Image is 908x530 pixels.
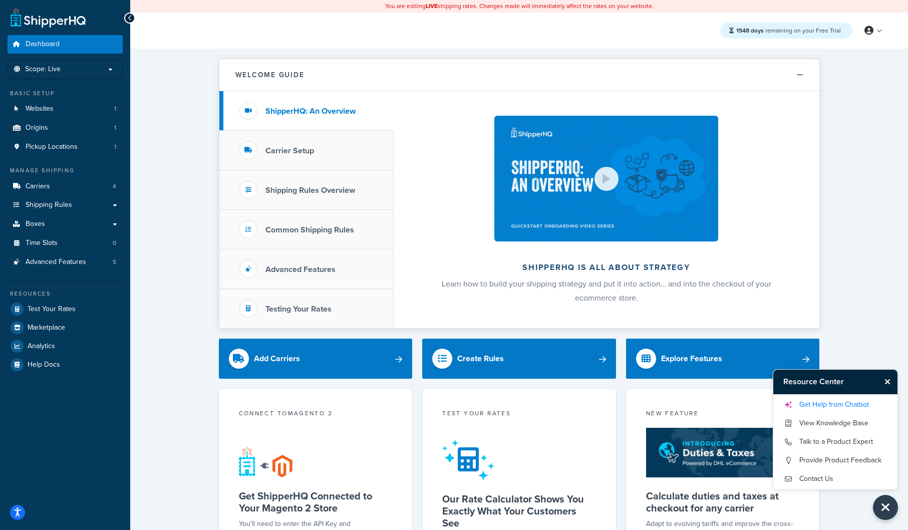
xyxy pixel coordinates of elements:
[265,146,314,155] h3: Carrier Setup
[8,138,123,156] a: Pickup Locations1
[8,234,123,252] li: Time Slots
[265,265,336,274] h3: Advanced Features
[420,263,793,272] h2: ShipperHQ is all about strategy
[8,119,123,137] li: Origins
[783,434,887,450] a: Talk to a Product Expert
[661,352,722,366] div: Explore Features
[265,186,355,195] h3: Shipping Rules Overview
[26,220,45,228] span: Boxes
[114,143,116,151] span: 1
[442,409,596,420] div: Test your rates
[736,26,764,35] strong: 1548 days
[783,397,887,413] a: Get Help from Chatbot
[8,35,123,54] a: Dashboard
[8,290,123,298] div: Resources
[783,471,887,487] a: Contact Us
[646,409,800,420] div: New Feature
[114,105,116,113] span: 1
[8,319,123,337] a: Marketplace
[8,253,123,272] a: Advanced Features5
[8,138,123,156] li: Pickup Locations
[114,124,116,132] span: 1
[26,105,54,113] span: Websites
[8,234,123,252] a: Time Slots0
[8,177,123,196] a: Carriers4
[265,225,354,234] h3: Common Shipping Rules
[873,495,898,520] button: Close Resource Center
[8,89,123,98] div: Basic Setup
[26,258,86,267] span: Advanced Features
[239,409,393,420] div: Connect to Magento 2
[28,361,60,369] span: Help Docs
[8,100,123,118] a: Websites1
[219,59,819,91] button: Welcome Guide
[28,324,65,332] span: Marketplace
[26,124,48,132] span: Origins
[26,143,78,151] span: Pickup Locations
[26,239,58,247] span: Time Slots
[265,305,332,314] h3: Testing Your Rates
[113,239,116,247] span: 0
[28,342,55,351] span: Analytics
[239,490,393,514] h5: Get ShipperHQ Connected to Your Magento 2 Store
[736,26,841,35] span: remaining on your Free Trial
[8,337,123,355] a: Analytics
[28,305,76,314] span: Test Your Rates
[8,196,123,214] a: Shipping Rules
[113,258,116,267] span: 5
[239,446,292,477] img: connect-shq-magento-24cdf84b.svg
[219,339,413,379] a: Add Carriers
[265,107,356,116] h3: ShipperHQ: An Overview
[773,370,880,394] h3: Resource Center
[254,352,300,366] div: Add Carriers
[235,71,305,79] h2: Welcome Guide
[8,356,123,374] a: Help Docs
[626,339,820,379] a: Explore Features
[8,166,123,175] div: Manage Shipping
[426,2,438,11] b: LIVE
[8,300,123,318] a: Test Your Rates
[494,116,718,241] img: ShipperHQ is all about strategy
[8,100,123,118] li: Websites
[8,119,123,137] a: Origins1
[783,452,887,468] a: Provide Product Feedback
[8,215,123,233] a: Boxes
[25,65,61,74] span: Scope: Live
[8,253,123,272] li: Advanced Features
[783,415,887,431] a: View Knowledge Base
[646,490,800,514] h5: Calculate duties and taxes at checkout for any carrier
[113,182,116,191] span: 4
[26,40,60,49] span: Dashboard
[26,182,50,191] span: Carriers
[442,278,771,304] span: Learn how to build your shipping strategy and put it into action… and into the checkout of your e...
[26,201,72,209] span: Shipping Rules
[880,376,897,388] button: Close Resource Center
[457,352,504,366] div: Create Rules
[422,339,616,379] a: Create Rules
[8,177,123,196] li: Carriers
[442,493,596,529] h5: Our Rate Calculator Shows You Exactly What Your Customers See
